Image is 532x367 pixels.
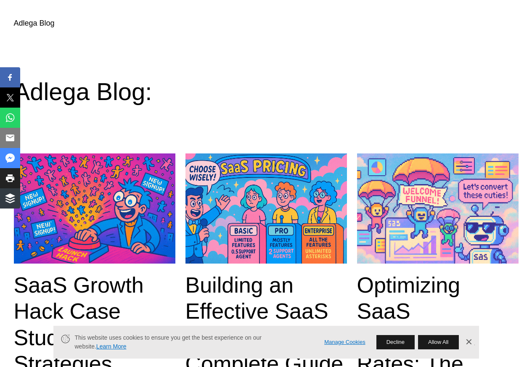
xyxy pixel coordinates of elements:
span: This website uses cookies to ensure you get the best experience on our website. [75,333,313,351]
svg: Cookie Icon [60,333,71,344]
img: SaaS Growth Hack Case Studies: Proven Strategies [14,153,175,264]
h1: Adlega Blog: [14,77,519,106]
button: Allow All [418,335,458,349]
a: Learn More [96,343,127,350]
a: Adlega Blog [14,19,55,27]
img: Building an Effective SaaS Pricing Strategy: Complete Guide [185,153,347,264]
a: Manage Cookies [324,338,365,347]
a: Dismiss Banner [462,336,475,349]
img: Optimizing SaaS Conversion Rates: The Complete Guide [357,153,519,264]
button: Decline [376,335,415,349]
